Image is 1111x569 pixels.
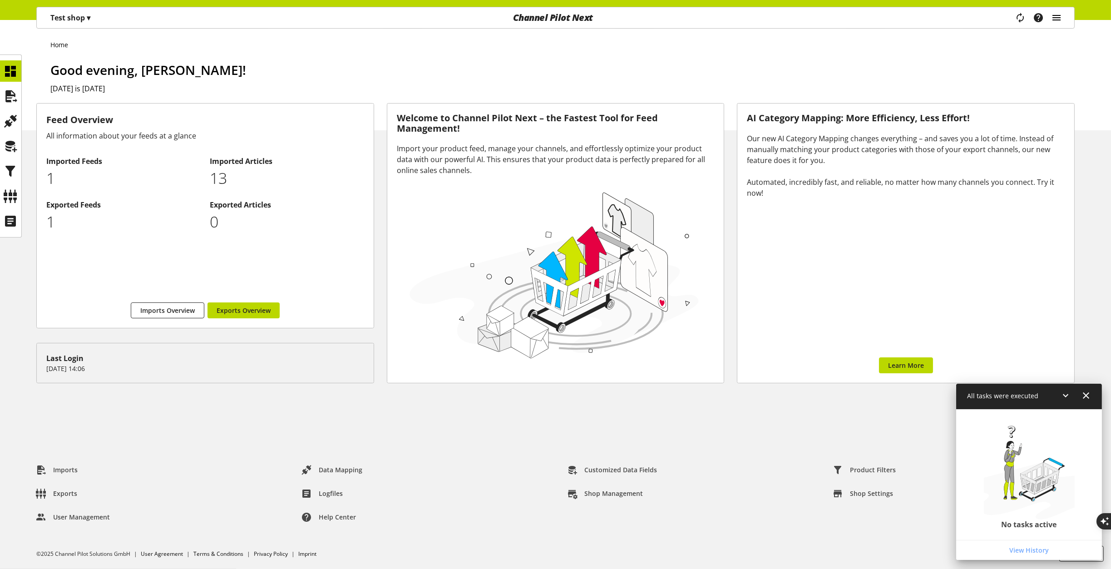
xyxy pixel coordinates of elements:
[210,210,364,233] p: 0
[36,550,141,558] li: ©2025 Channel Pilot Solutions GmbH
[131,302,204,318] a: Imports Overview
[210,167,364,190] p: 13
[319,465,362,475] span: Data Mapping
[36,7,1075,29] nav: main navigation
[1009,545,1049,555] span: View History
[46,156,200,167] h2: Imported Feeds
[46,130,364,141] div: All information about your feeds at a glance
[888,361,924,370] span: Learn More
[53,489,77,498] span: Exports
[826,462,903,478] a: Product Filters
[50,12,90,23] p: Test shop
[53,512,110,522] span: User Management
[217,306,271,315] span: Exports Overview
[210,156,364,167] h2: Imported Articles
[46,167,200,190] p: 1
[850,489,893,498] span: Shop Settings
[850,465,896,475] span: Product Filters
[254,550,288,558] a: Privacy Policy
[193,550,243,558] a: Terms & Conditions
[958,542,1100,558] a: View History
[210,199,364,210] h2: Exported Articles
[319,512,356,522] span: Help center
[207,302,280,318] a: Exports Overview
[46,113,364,127] h3: Feed Overview
[29,462,85,478] a: Imports
[584,465,657,475] span: Customized Data Fields
[747,133,1065,198] div: Our new AI Category Mapping changes everything – and saves you a lot of time. Instead of manually...
[747,113,1065,124] h3: AI Category Mapping: More Efficiency, Less Effort!
[319,489,343,498] span: Logfiles
[50,83,1075,94] h2: [DATE] is [DATE]
[879,357,933,373] a: Learn More
[50,61,246,79] span: Good evening, [PERSON_NAME]!
[397,113,715,134] h3: Welcome to Channel Pilot Next – the Fastest Tool for Feed Management!
[46,364,364,373] p: [DATE] 14:06
[295,462,370,478] a: Data Mapping
[140,306,195,315] span: Imports Overview
[560,485,650,502] a: Shop Management
[406,187,703,362] img: 78e1b9dcff1e8392d83655fcfc870417.svg
[46,199,200,210] h2: Exported Feeds
[141,550,183,558] a: User Agreement
[298,550,316,558] a: Imprint
[87,13,90,23] span: ▾
[560,462,664,478] a: Customized Data Fields
[46,353,364,364] div: Last Login
[53,465,78,475] span: Imports
[295,485,350,502] a: Logfiles
[29,509,117,525] a: User Management
[826,485,900,502] a: Shop Settings
[295,509,363,525] a: Help center
[967,391,1038,400] span: All tasks were executed
[46,210,200,233] p: 1
[584,489,643,498] span: Shop Management
[29,485,84,502] a: Exports
[397,143,715,176] div: Import your product feed, manage your channels, and effortlessly optimize your product data with ...
[1002,520,1057,529] h2: No tasks active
